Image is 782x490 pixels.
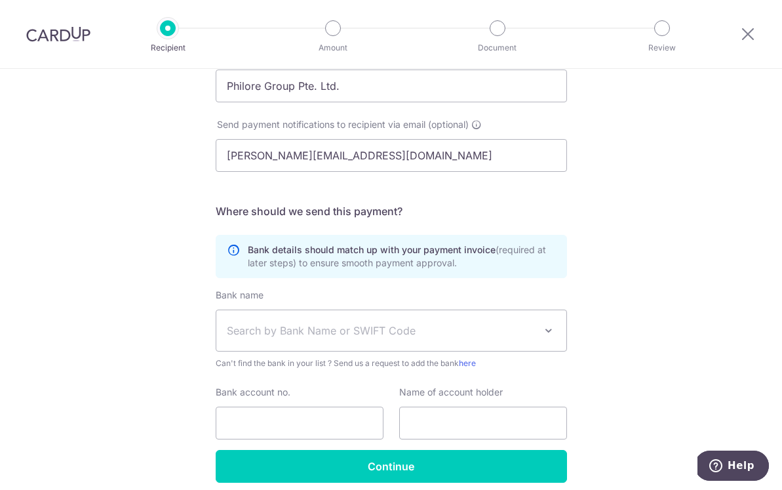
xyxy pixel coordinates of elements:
[119,41,216,54] p: Recipient
[217,118,469,131] span: Send payment notifications to recipient via email (optional)
[248,243,556,270] p: Bank details should match up with your payment invoice
[284,41,381,54] p: Amount
[30,9,57,21] span: Help
[216,357,567,370] span: Can't find the bank in your list ? Send us a request to add the bank
[399,386,503,399] label: Name of account holder
[26,26,90,42] img: CardUp
[697,451,769,483] iframe: Opens a widget where you can find more information
[614,41,711,54] p: Review
[227,323,535,338] span: Search by Bank Name or SWIFT Code
[216,139,567,172] input: Enter email address
[459,358,476,368] a: here
[216,203,567,219] h5: Where should we send this payment?
[216,289,264,302] label: Bank name
[216,450,567,483] input: Continue
[449,41,546,54] p: Document
[216,386,290,399] label: Bank account no.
